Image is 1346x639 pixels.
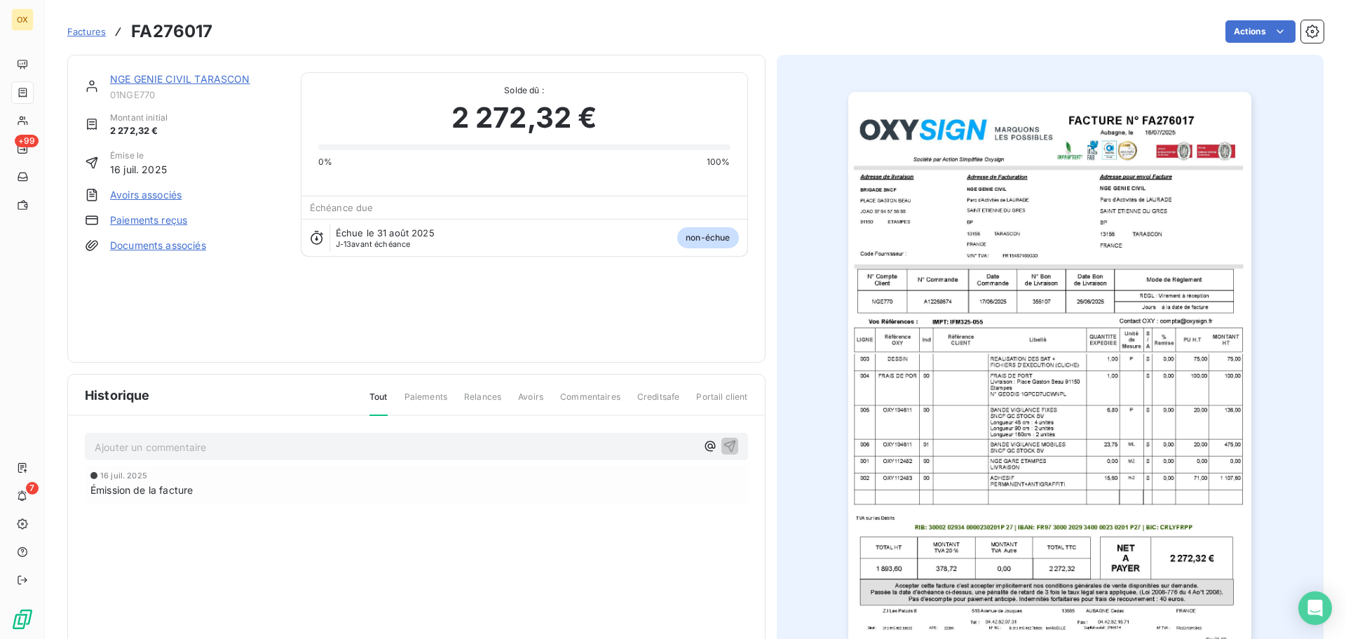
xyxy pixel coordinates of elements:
a: Paiements reçus [110,213,187,227]
span: Solde dû : [318,84,730,97]
a: NGE GENIE CIVIL TARASCON [110,73,250,85]
span: 100% [707,156,730,168]
span: 2 272,32 € [110,124,168,138]
button: Actions [1225,20,1296,43]
span: Commentaires [560,391,620,415]
img: Logo LeanPay [11,608,34,631]
span: avant échéance [336,240,411,248]
div: Open Intercom Messenger [1298,591,1332,625]
span: Émise le [110,149,167,162]
div: OX [11,8,34,31]
span: Émission de la facture [90,483,193,497]
span: +99 [15,135,39,147]
span: non-échue [677,227,738,248]
span: 7 [26,482,39,495]
span: Paiements [405,391,447,415]
span: Relances [464,391,501,415]
span: 16 juil. 2025 [110,162,167,177]
span: Avoirs [518,391,543,415]
a: Documents associés [110,238,206,253]
span: Montant initial [110,112,168,124]
span: 16 juil. 2025 [100,471,147,480]
span: Échue le 31 août 2025 [336,227,435,238]
span: Creditsafe [637,391,680,415]
a: Avoirs associés [110,188,182,202]
span: 01NGE770 [110,89,284,100]
span: 0% [318,156,332,168]
span: J-13 [336,239,352,249]
span: Tout [369,391,388,416]
span: Portail client [696,391,747,415]
span: Historique [85,386,150,405]
h3: FA276017 [131,19,212,44]
a: +99 [11,137,33,160]
a: Factures [67,25,106,39]
span: 2 272,32 € [451,97,597,139]
span: Factures [67,26,106,37]
span: Échéance due [310,202,374,213]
